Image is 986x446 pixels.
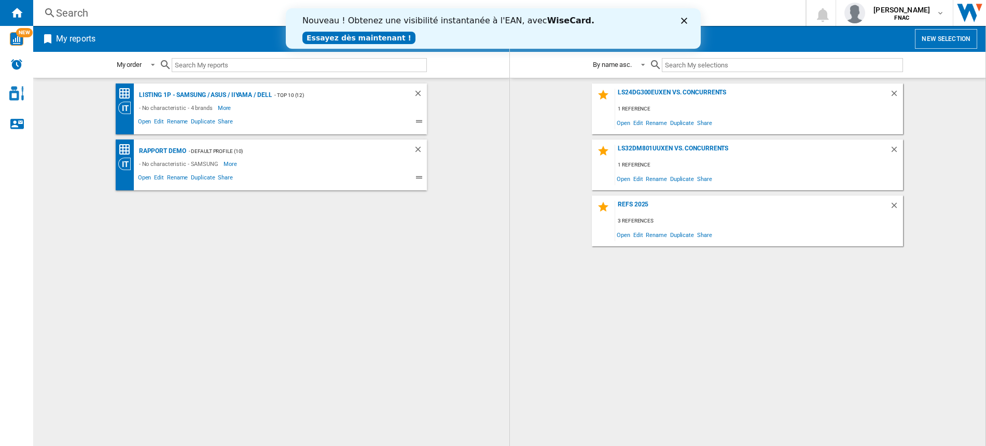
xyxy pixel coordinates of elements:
[186,145,393,158] div: - Default profile (10)
[224,158,239,170] span: More
[136,145,186,158] div: RAPPORT DEMO
[218,102,233,114] span: More
[413,145,427,158] div: Delete
[696,228,714,242] span: Share
[669,228,696,242] span: Duplicate
[890,89,903,103] div: Delete
[152,173,165,185] span: Edit
[894,15,909,21] b: FNAC
[669,172,696,186] span: Duplicate
[136,173,153,185] span: Open
[593,61,632,68] div: By name asc.
[216,173,234,185] span: Share
[165,117,189,129] span: Rename
[172,58,427,72] input: Search My reports
[10,58,23,71] img: alerts-logo.svg
[844,3,865,23] img: profile.jpg
[118,102,136,114] div: Category View
[136,158,224,170] div: - No characteristic - SAMSUNG
[696,116,714,130] span: Share
[632,172,645,186] span: Edit
[644,116,668,130] span: Rename
[189,173,216,185] span: Duplicate
[413,89,427,102] div: Delete
[395,9,406,16] div: Close
[54,29,98,49] h2: My reports
[10,32,23,46] img: wise-card.svg
[890,201,903,215] div: Delete
[136,89,272,102] div: LISTING 1P - SAMSUNG / ASUS / IIYAMA / DELL
[136,117,153,129] span: Open
[615,172,632,186] span: Open
[216,117,234,129] span: Share
[632,116,645,130] span: Edit
[615,159,903,172] div: 1 reference
[615,103,903,116] div: 1 reference
[615,215,903,228] div: 3 references
[118,158,136,170] div: Category View
[118,143,136,156] div: Price Matrix
[615,89,890,103] div: LS24DG300EUXEN vs. Concurrents
[915,29,977,49] button: New selection
[632,228,645,242] span: Edit
[136,102,218,114] div: - No characteristic - 4 brands
[117,61,142,68] div: My order
[615,201,890,215] div: REFS 2025
[118,87,136,100] div: Price Matrix
[644,172,668,186] span: Rename
[189,117,216,129] span: Duplicate
[662,58,903,72] input: Search My selections
[165,173,189,185] span: Rename
[873,5,930,15] span: [PERSON_NAME]
[286,8,701,49] iframe: Intercom live chat banner
[56,6,779,20] div: Search
[669,116,696,130] span: Duplicate
[644,228,668,242] span: Rename
[16,28,33,37] span: NEW
[152,117,165,129] span: Edit
[696,172,714,186] span: Share
[9,86,24,101] img: cosmetic-logo.svg
[615,145,890,159] div: LS32DM801UUXEN vs. Concurrents
[615,228,632,242] span: Open
[272,89,392,102] div: - Top 10 (12)
[615,116,632,130] span: Open
[890,145,903,159] div: Delete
